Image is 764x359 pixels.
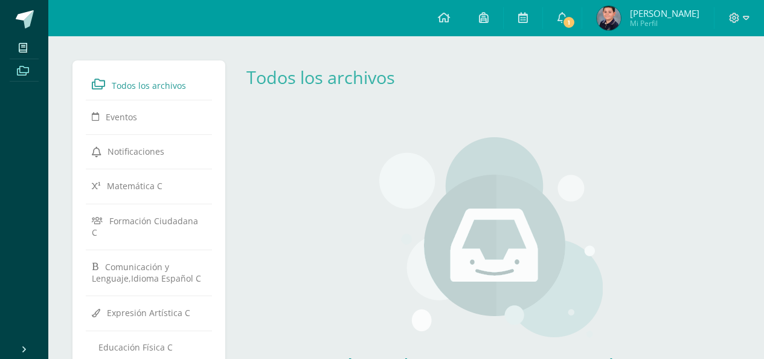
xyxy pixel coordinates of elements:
a: Matemática C [92,175,206,196]
span: 1 [562,16,576,29]
span: Matemática C [107,180,162,192]
span: Comunicación y Lenguaje,Idioma Español C [92,261,201,284]
a: Todos los archivos [92,73,206,95]
span: Notificaciones [108,146,164,157]
span: Expresión Artística C [107,307,190,319]
span: Eventos [106,111,137,123]
a: Notificaciones [92,140,206,162]
span: Mi Perfil [630,18,699,28]
img: stages.png [379,137,603,343]
span: Educación Física C [98,341,173,353]
a: Educación Física C [92,337,206,358]
a: Todos los archivos [246,65,395,89]
a: Comunicación y Lenguaje,Idioma Español C [92,256,206,289]
span: [PERSON_NAME] [630,7,699,19]
span: Todos los archivos [112,80,186,91]
a: Formación Ciudadana C [92,210,206,243]
a: Eventos [92,106,206,128]
img: a2412bf76b1055ed2ca12dd74e191724.png [597,6,621,30]
span: Formación Ciudadana C [92,215,198,238]
div: Todos los archivos [246,65,413,89]
a: Expresión Artística C [92,302,206,323]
